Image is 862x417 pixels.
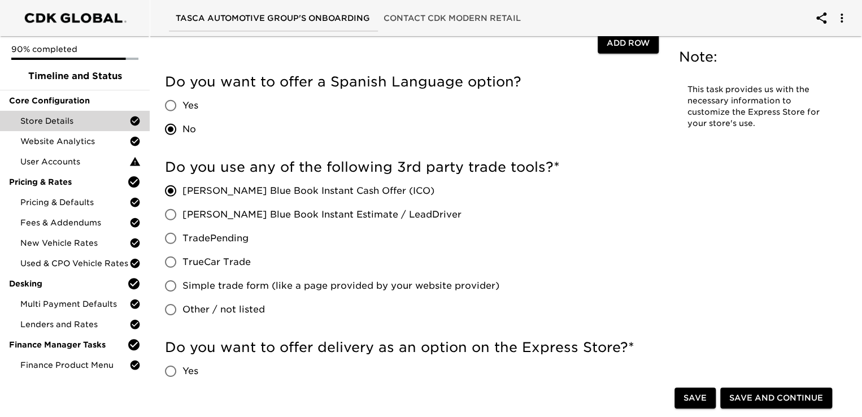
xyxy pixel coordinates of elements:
[11,44,138,55] p: 90% completed
[182,208,462,221] span: [PERSON_NAME] Blue Book Instant Estimate / LeadDriver
[165,73,659,91] h5: Do you want to offer a Spanish Language option?
[828,5,855,32] button: account of current user
[176,11,370,25] span: Tasca Automotive Group's Onboarding
[9,95,141,106] span: Core Configuration
[182,123,196,136] span: No
[182,232,249,245] span: TradePending
[20,258,129,269] span: Used & CPO Vehicle Rates
[20,136,129,147] span: Website Analytics
[20,237,129,249] span: New Vehicle Rates
[182,255,251,269] span: TrueCar Trade
[9,176,127,188] span: Pricing & Rates
[384,11,521,25] span: Contact CDK Modern Retail
[607,36,650,50] span: Add Row
[674,388,716,409] button: Save
[20,115,129,127] span: Store Details
[20,359,129,371] span: Finance Product Menu
[20,197,129,208] span: Pricing & Defaults
[182,303,265,316] span: Other / not listed
[20,319,129,330] span: Lenders and Rates
[165,338,659,357] h5: Do you want to offer delivery as an option on the Express Store?
[20,217,129,228] span: Fees & Addendums
[598,33,659,54] button: Add Row
[9,339,127,350] span: Finance Manager Tasks
[683,391,707,405] span: Save
[182,99,198,112] span: Yes
[165,158,659,176] h5: Do you use any of the following 3rd party trade tools?
[679,48,830,66] h5: Note:
[20,156,129,167] span: User Accounts
[9,278,127,289] span: Desking
[720,388,832,409] button: Save and Continue
[182,364,198,378] span: Yes
[9,69,141,83] span: Timeline and Status
[182,184,434,198] span: [PERSON_NAME] Blue Book Instant Cash Offer (ICO)
[729,391,823,405] span: Save and Continue
[20,298,129,310] span: Multi Payment Defaults
[687,84,821,129] p: This task provides us with the necessary information to customize the Express Store for your stor...
[808,5,835,32] button: account of current user
[182,279,499,293] span: Simple trade form (like a page provided by your website provider)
